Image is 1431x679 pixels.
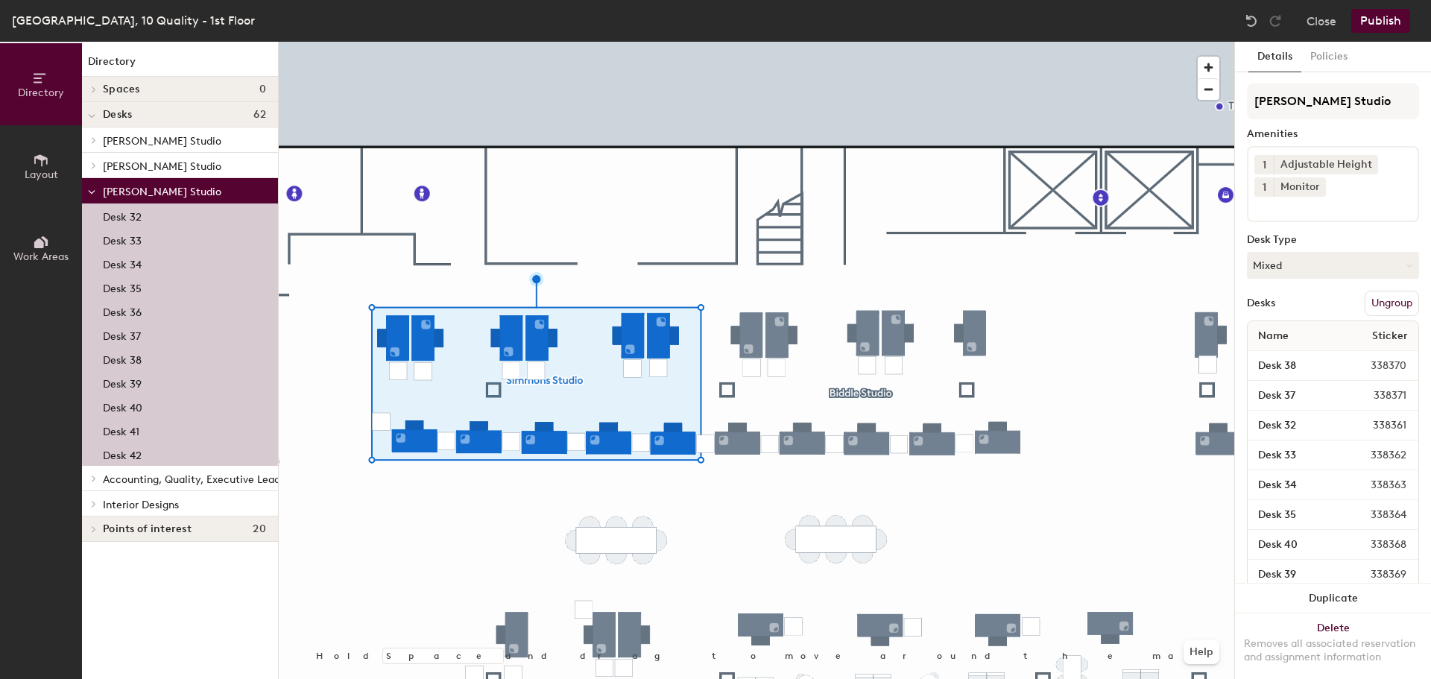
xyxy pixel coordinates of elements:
input: Unnamed desk [1251,475,1335,496]
span: Layout [25,168,58,181]
div: Amenities [1247,128,1419,140]
input: Unnamed desk [1251,445,1335,466]
p: Desk 36 [103,302,142,319]
span: Name [1251,323,1296,350]
button: Details [1248,42,1301,72]
span: 1 [1263,180,1266,195]
span: 62 [253,109,266,121]
span: Points of interest [103,523,192,535]
button: 1 [1254,155,1274,174]
span: 338370 [1335,358,1415,374]
input: Unnamed desk [1251,385,1338,406]
p: Desk 42 [103,445,142,462]
p: Desk 37 [103,326,141,343]
span: 1 [1263,157,1266,173]
span: 338363 [1335,477,1415,493]
button: Duplicate [1235,584,1431,613]
span: Directory [18,86,64,99]
span: 20 [253,523,266,535]
p: Desk 32 [103,206,142,224]
p: Desk 41 [103,421,139,438]
span: 338369 [1335,566,1415,583]
span: Spaces [103,83,140,95]
button: 1 [1254,177,1274,197]
button: Help [1184,640,1219,664]
span: 338362 [1335,447,1415,464]
input: Unnamed desk [1251,505,1335,525]
div: Adjustable Height [1274,155,1378,174]
img: Undo [1244,13,1259,28]
button: Policies [1301,42,1356,72]
p: Desk 39 [103,373,142,391]
span: Accounting, Quality, Executive Leadership [103,473,309,486]
button: DeleteRemoves all associated reservation and assignment information [1235,613,1431,679]
span: 338364 [1335,507,1415,523]
p: Desk 35 [103,278,142,295]
span: 338368 [1335,537,1415,553]
p: Desk 38 [103,350,142,367]
span: 338361 [1337,417,1415,434]
div: [GEOGRAPHIC_DATA], 10 Quality - 1st Floor [12,11,255,30]
button: Close [1307,9,1336,33]
p: Desk 40 [103,397,142,414]
button: Ungroup [1365,291,1419,316]
span: Sticker [1365,323,1415,350]
div: Removes all associated reservation and assignment information [1244,637,1422,664]
span: Work Areas [13,250,69,263]
span: 0 [259,83,266,95]
button: Mixed [1247,252,1419,279]
h1: Directory [82,54,278,77]
span: [PERSON_NAME] Studio [103,186,221,198]
span: 338371 [1338,388,1415,404]
input: Unnamed desk [1251,534,1335,555]
span: Desks [103,109,132,121]
p: Desk 33 [103,230,142,247]
p: Desk 34 [103,254,142,271]
input: Unnamed desk [1251,356,1335,376]
img: Redo [1268,13,1283,28]
span: [PERSON_NAME] Studio [103,160,221,173]
div: Monitor [1274,177,1326,197]
span: [PERSON_NAME] Studio [103,135,221,148]
div: Desk Type [1247,234,1419,246]
button: Publish [1351,9,1410,33]
span: Interior Designs [103,499,179,511]
input: Unnamed desk [1251,564,1335,585]
input: Unnamed desk [1251,415,1337,436]
div: Desks [1247,297,1275,309]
